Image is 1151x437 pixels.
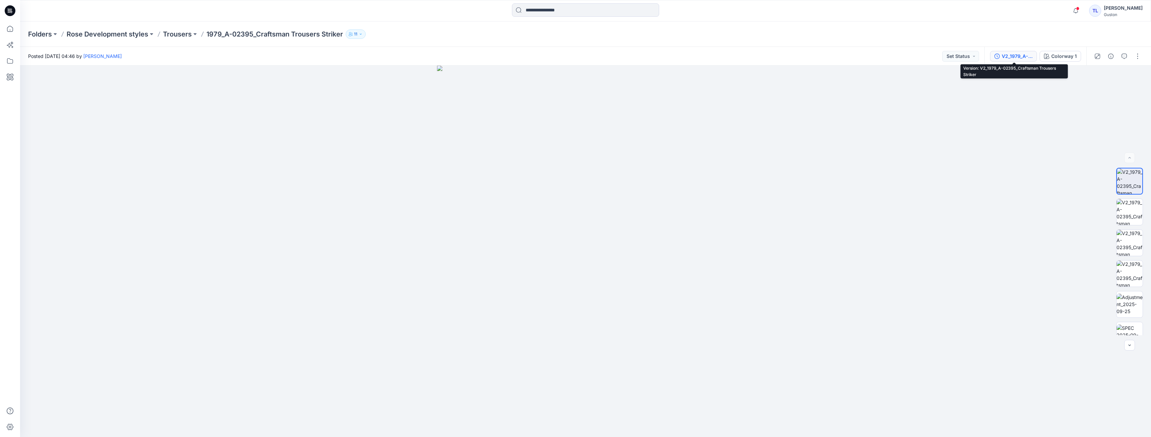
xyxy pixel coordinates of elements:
[28,53,122,60] span: Posted [DATE] 04:46 by
[1117,230,1143,256] img: V2_1979_A-02395_Craftsman Trousers Striker_Colorway 1_Left
[1040,51,1081,62] button: Colorway 1
[1089,5,1101,17] div: TL
[28,29,52,39] a: Folders
[1002,53,1033,60] div: V2_1979_A-02395_Craftsman Trousers Striker
[206,29,343,39] p: 1979_A-02395_Craftsman Trousers Striker
[990,51,1037,62] button: V2_1979_A-02395_Craftsman Trousers Striker
[354,30,357,38] p: 11
[67,29,148,39] a: Rose Development styles
[1104,4,1143,12] div: [PERSON_NAME]
[163,29,192,39] a: Trousers
[1051,53,1077,60] div: Colorway 1
[1104,12,1143,17] div: Guston
[346,29,366,39] button: 11
[1105,51,1116,62] button: Details
[1117,324,1143,346] img: SPEC 2025-09-26 095107
[1117,168,1142,194] img: V2_1979_A-02395_Craftsman Trousers Striker_Colorway 1_Front
[83,53,122,59] a: [PERSON_NAME]
[1117,261,1143,287] img: V2_1979_A-02395_Craftsman Trousers Striker_Colorway 1_Right
[437,66,734,437] img: eyJhbGciOiJIUzI1NiIsImtpZCI6IjAiLCJzbHQiOiJzZXMiLCJ0eXAiOiJKV1QifQ.eyJkYXRhIjp7InR5cGUiOiJzdG9yYW...
[1117,199,1143,225] img: V2_1979_A-02395_Craftsman Trousers Striker_Colorway 1_Back
[1117,294,1143,315] img: Adjustment_2025-09-25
